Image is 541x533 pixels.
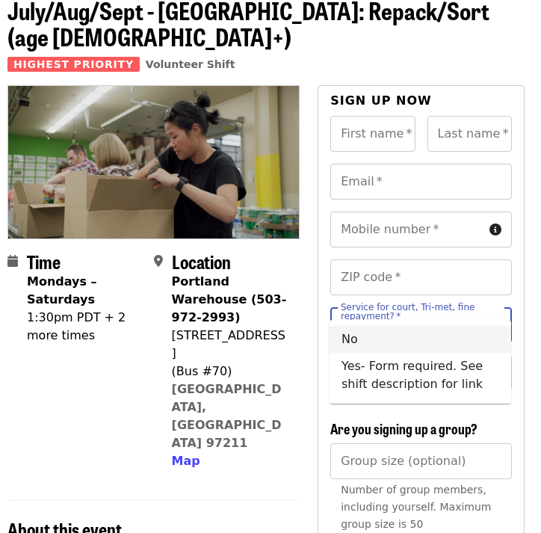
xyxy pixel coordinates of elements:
[172,454,200,468] span: Map
[146,58,235,70] a: Volunteer Shift
[330,259,512,295] input: ZIP code
[330,326,511,353] li: No
[172,452,200,470] button: Map
[330,212,483,247] input: Mobile number
[154,254,163,268] i: map-marker-alt icon
[486,315,507,336] button: Close
[489,223,501,237] i: circle-info icon
[8,86,299,238] img: July/Aug/Sept - Portland: Repack/Sort (age 8+) organized by Oregon Food Bank
[330,164,512,200] input: Email
[172,363,288,381] div: (Bus #70)
[7,254,18,268] i: calendar icon
[330,443,512,479] input: [object Object]
[330,93,432,108] span: Sign up now
[341,484,491,530] span: Number of group members, including yourself. Maximum group size is 50
[341,303,477,321] label: Service for court, Tri-met, fine repayment?
[172,327,288,363] div: [STREET_ADDRESS]
[27,248,61,274] span: Time
[7,57,140,72] span: Highest Priority
[172,382,282,450] a: [GEOGRAPHIC_DATA], [GEOGRAPHIC_DATA] 97211
[27,274,97,306] strong: Mondays – Saturdays
[330,353,511,398] li: Yes- Form required. See shift description for link
[330,419,477,438] span: Are you signing up a group?
[427,116,512,152] input: Last name
[330,116,415,152] input: First name
[172,248,231,274] span: Location
[172,274,287,324] strong: Portland Warehouse (503-972-2993)
[27,309,142,345] div: 1:30pm PDT + 2 more times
